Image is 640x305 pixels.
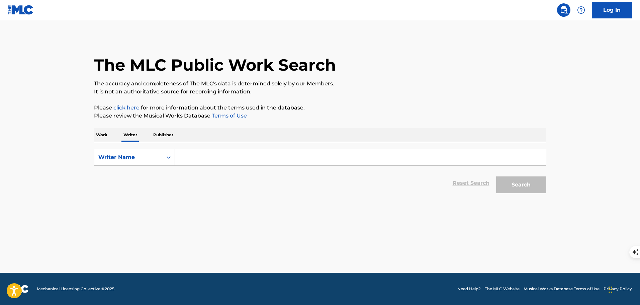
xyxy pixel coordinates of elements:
[151,128,175,142] p: Publisher
[609,280,613,300] div: Drag
[557,3,570,17] a: Public Search
[94,104,546,112] p: Please for more information about the terms used in the database.
[604,286,632,292] a: Privacy Policy
[457,286,481,292] a: Need Help?
[577,6,585,14] img: help
[485,286,520,292] a: The MLC Website
[113,104,140,111] a: click here
[37,286,114,292] span: Mechanical Licensing Collective © 2025
[94,112,546,120] p: Please review the Musical Works Database
[8,5,34,15] img: MLC Logo
[94,149,546,197] form: Search Form
[94,80,546,88] p: The accuracy and completeness of The MLC's data is determined solely by our Members.
[98,153,159,161] div: Writer Name
[94,128,109,142] p: Work
[121,128,139,142] p: Writer
[94,55,336,75] h1: The MLC Public Work Search
[574,3,588,17] div: Help
[592,2,632,18] a: Log In
[607,273,640,305] iframe: Chat Widget
[210,112,247,119] a: Terms of Use
[560,6,568,14] img: search
[8,285,29,293] img: logo
[94,88,546,96] p: It is not an authoritative source for recording information.
[524,286,600,292] a: Musical Works Database Terms of Use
